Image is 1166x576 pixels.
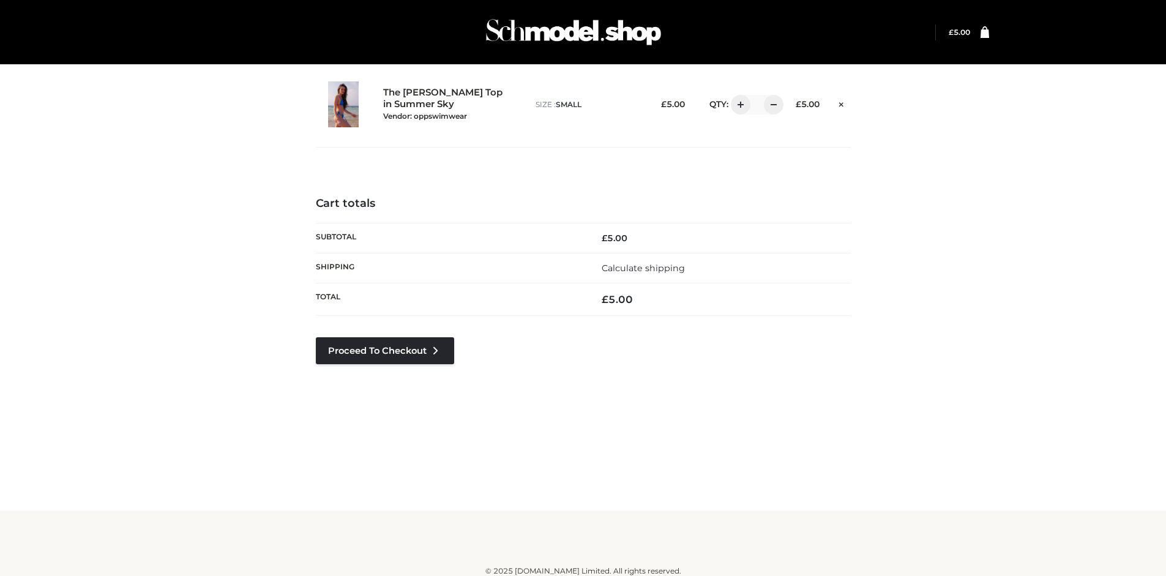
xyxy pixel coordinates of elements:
[949,28,970,37] bdi: 5.00
[602,293,608,305] span: £
[316,283,583,316] th: Total
[949,28,970,37] a: £5.00
[602,293,633,305] bdi: 5.00
[316,197,851,211] h4: Cart totals
[556,100,581,109] span: SMALL
[796,99,820,109] bdi: 5.00
[796,99,801,109] span: £
[316,253,583,283] th: Shipping
[316,337,454,364] a: Proceed to Checkout
[949,28,954,37] span: £
[383,111,467,121] small: Vendor: oppswimwear
[482,8,665,56] img: Schmodel Admin 964
[316,223,583,253] th: Subtotal
[383,87,509,121] a: The [PERSON_NAME] Top in Summer SkyVendor: oppswimwear
[697,95,775,114] div: QTY:
[536,99,640,110] p: size :
[661,99,667,109] span: £
[602,233,607,244] span: £
[602,263,685,274] a: Calculate shipping
[661,99,685,109] bdi: 5.00
[602,233,627,244] bdi: 5.00
[832,95,850,111] a: Remove this item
